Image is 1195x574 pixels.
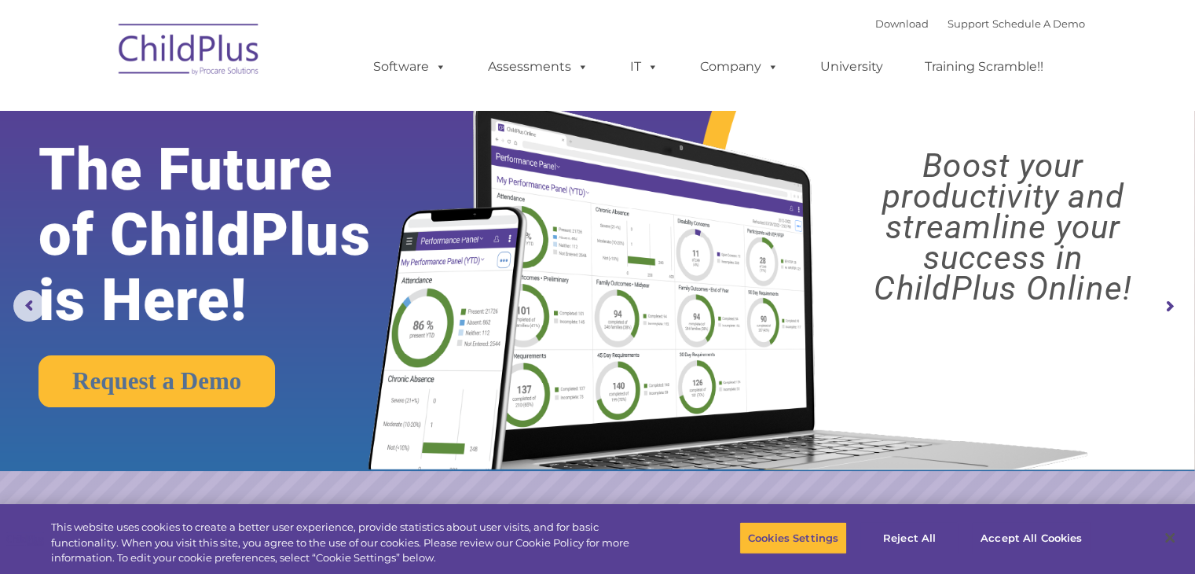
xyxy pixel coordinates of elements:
[38,355,275,407] a: Request a Demo
[614,51,674,83] a: IT
[860,521,959,554] button: Reject All
[948,17,989,30] a: Support
[875,17,1085,30] font: |
[992,17,1085,30] a: Schedule A Demo
[684,51,794,83] a: Company
[739,521,847,554] button: Cookies Settings
[909,51,1059,83] a: Training Scramble!!
[826,150,1180,304] rs-layer: Boost your productivity and streamline your success in ChildPlus Online!
[805,51,899,83] a: University
[875,17,929,30] a: Download
[111,13,268,91] img: ChildPlus by Procare Solutions
[218,104,266,116] span: Last name
[972,521,1091,554] button: Accept All Cookies
[51,520,658,566] div: This website uses cookies to create a better user experience, provide statistics about user visit...
[1153,521,1187,555] button: Close
[357,51,462,83] a: Software
[472,51,604,83] a: Assessments
[218,168,285,180] span: Phone number
[38,137,420,333] rs-layer: The Future of ChildPlus is Here!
